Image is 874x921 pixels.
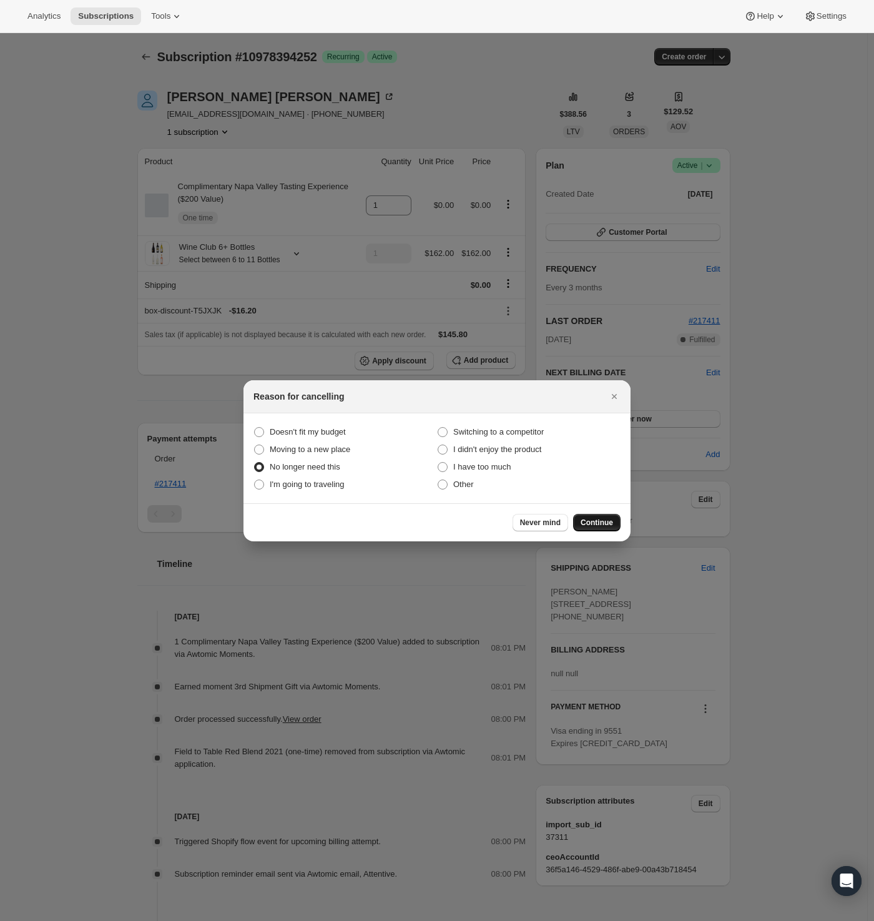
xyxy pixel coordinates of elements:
[453,480,474,489] span: Other
[270,427,346,436] span: Doesn't fit my budget
[270,445,350,454] span: Moving to a new place
[20,7,68,25] button: Analytics
[573,514,621,531] button: Continue
[27,11,61,21] span: Analytics
[817,11,847,21] span: Settings
[253,390,344,403] h2: Reason for cancelling
[270,480,345,489] span: I'm going to traveling
[832,866,862,896] div: Open Intercom Messenger
[270,462,340,471] span: No longer need this
[453,445,541,454] span: I didn't enjoy the product
[606,388,623,405] button: Close
[144,7,190,25] button: Tools
[737,7,793,25] button: Help
[513,514,568,531] button: Never mind
[797,7,854,25] button: Settings
[757,11,773,21] span: Help
[520,518,561,528] span: Never mind
[453,462,511,471] span: I have too much
[78,11,134,21] span: Subscriptions
[71,7,141,25] button: Subscriptions
[581,518,613,528] span: Continue
[151,11,170,21] span: Tools
[453,427,544,436] span: Switching to a competitor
